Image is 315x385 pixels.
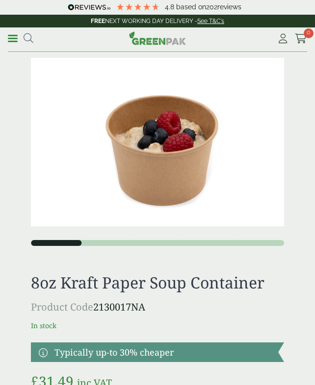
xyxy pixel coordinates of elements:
img: REVIEWS.io [68,4,110,11]
span: 4.8 [165,3,176,11]
span: 202 [206,3,217,11]
img: GreenPak Supplies [129,31,186,45]
button: 5 of 5 [234,240,284,246]
p: In stock [31,320,284,331]
button: 1 of 5 [31,240,81,246]
i: My Account [277,34,289,44]
button: 2 of 5 [81,240,132,246]
span: reviews [217,3,241,11]
span: 0 [304,28,314,38]
span: Product Code [31,300,93,313]
strong: FREE [91,18,105,24]
p: 2130017NA [31,300,284,314]
i: Cart [295,34,307,44]
div: 4.79 Stars [116,2,160,11]
button: 3 of 5 [132,240,183,246]
img: Kraft 8oz With Porridge [31,58,284,226]
h1: 8oz Kraft Paper Soup Container [31,273,284,292]
a: See T&C's [197,18,224,24]
a: 0 [295,31,307,46]
span: Based on [176,3,206,11]
button: 4 of 5 [183,240,234,246]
